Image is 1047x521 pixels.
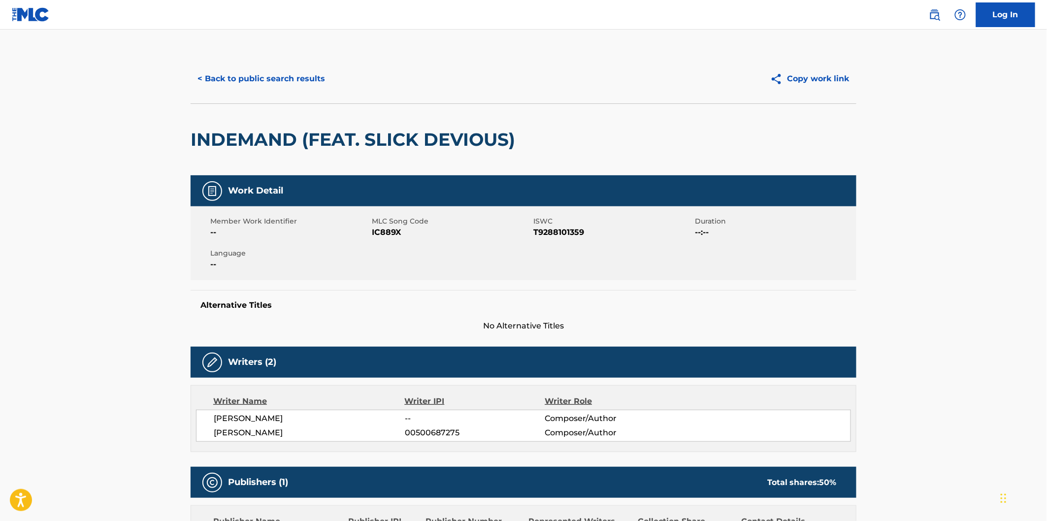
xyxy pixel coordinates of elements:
div: Total shares: [767,477,837,488]
img: help [954,9,966,21]
span: --:-- [695,227,854,238]
h5: Publishers (1) [228,477,288,488]
span: [PERSON_NAME] [214,413,405,424]
div: Writer Name [213,395,405,407]
button: < Back to public search results [191,66,332,91]
div: Writer Role [545,395,672,407]
span: ISWC [533,216,692,227]
div: Help [950,5,970,25]
span: -- [210,227,369,238]
h5: Writers (2) [228,357,276,368]
img: Work Detail [206,185,218,197]
span: IC889X [372,227,531,238]
h5: Work Detail [228,185,283,196]
span: 50 % [819,478,837,487]
img: MLC Logo [12,7,50,22]
img: Publishers [206,477,218,488]
span: Duration [695,216,854,227]
span: Member Work Identifier [210,216,369,227]
span: [PERSON_NAME] [214,427,405,439]
span: Composer/Author [545,413,672,424]
div: Writer IPI [405,395,545,407]
span: -- [405,413,545,424]
span: 00500687275 [405,427,545,439]
div: Drag [1001,484,1007,513]
span: -- [210,259,369,270]
span: MLC Song Code [372,216,531,227]
img: search [929,9,941,21]
a: Log In [976,2,1035,27]
button: Copy work link [763,66,856,91]
img: Writers [206,357,218,368]
iframe: Chat Widget [998,474,1047,521]
span: No Alternative Titles [191,320,856,332]
h2: INDEMAND (FEAT. SLICK DEVIOUS) [191,129,520,151]
span: Language [210,248,369,259]
img: Copy work link [770,73,787,85]
h5: Alternative Titles [200,300,847,310]
a: Public Search [925,5,945,25]
span: T9288101359 [533,227,692,238]
span: Composer/Author [545,427,672,439]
